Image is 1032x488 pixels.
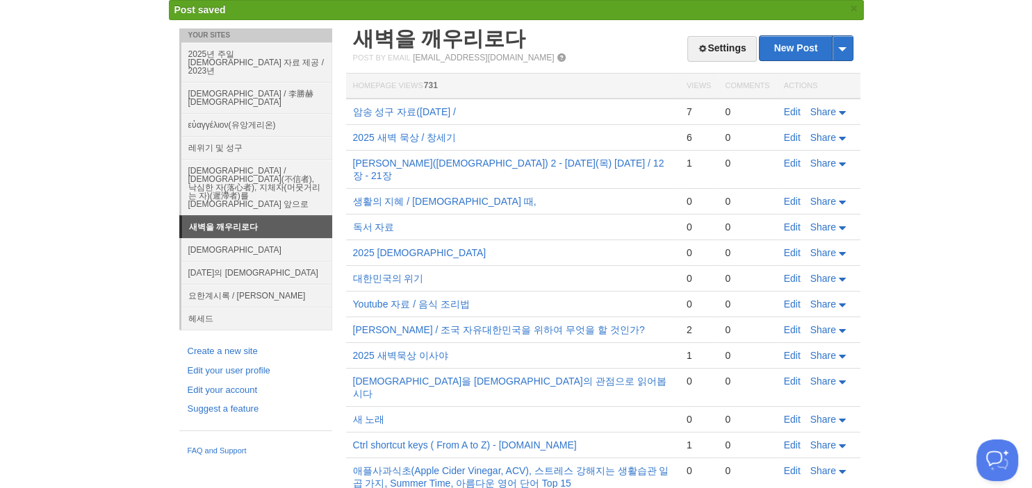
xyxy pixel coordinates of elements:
div: 2 [687,323,711,336]
th: Views [680,74,718,99]
th: Comments [718,74,776,99]
iframe: Help Scout Beacon - Open [976,439,1018,481]
a: Edit your account [188,383,324,398]
a: 2025 [DEMOGRAPHIC_DATA] [353,247,486,258]
a: 2025 새벽묵상 이사야 [353,350,448,361]
a: 헤세드 [181,307,332,330]
div: 1 [687,157,711,169]
div: 6 [687,131,711,144]
th: Homepage Views [346,74,680,99]
div: 0 [725,246,769,259]
div: 0 [687,221,711,233]
a: 생활의 지혜 / [DEMOGRAPHIC_DATA] 때, [353,196,537,207]
div: 0 [687,464,711,477]
div: 0 [725,157,769,169]
a: [DEMOGRAPHIC_DATA] [181,238,332,261]
div: 0 [725,131,769,144]
div: 0 [725,349,769,362]
div: 0 [725,272,769,285]
span: Share [810,350,836,361]
div: 0 [687,195,711,208]
span: Share [810,196,836,207]
a: Settings [687,36,756,62]
span: Share [810,221,836,233]
span: 731 [424,81,438,90]
a: Edit [784,414,801,425]
a: Edit [784,247,801,258]
a: [DEMOGRAPHIC_DATA] / 李勝赫[DEMOGRAPHIC_DATA] [181,82,332,113]
div: 0 [725,323,769,336]
a: εὐαγγέλιον(유앙게리온) [181,113,332,136]
div: 0 [687,246,711,259]
span: Share [810,273,836,284]
a: Edit [784,273,801,284]
a: 암송 성구 자료([DATE] / [353,106,456,117]
a: 독서 자료 [353,221,395,233]
div: 0 [687,272,711,285]
div: 0 [687,298,711,310]
span: Post saved [174,4,226,15]
a: Edit [784,350,801,361]
div: 0 [725,195,769,208]
span: Share [810,247,836,258]
div: 0 [687,375,711,387]
span: Share [810,298,836,310]
span: Share [810,158,836,169]
a: Edit [784,465,801,476]
a: 새벽을 깨우리로다 [353,27,525,50]
a: Edit [784,132,801,143]
a: Edit [784,158,801,169]
a: FAQ and Support [188,445,324,457]
a: Ctrl shortcut keys ( From A to Z) - [DOMAIN_NAME] [353,439,577,451]
a: Suggest a feature [188,402,324,417]
a: 요한계시록 / [PERSON_NAME] [181,284,332,307]
a: New Post [760,36,852,60]
span: Post by Email [353,53,411,62]
a: 레위기 및 성구 [181,136,332,159]
a: [EMAIL_ADDRESS][DOMAIN_NAME] [413,53,554,62]
a: Edit [784,106,801,117]
div: 0 [725,464,769,477]
span: Share [810,132,836,143]
div: 0 [725,298,769,310]
div: 0 [725,439,769,451]
div: 0 [725,413,769,426]
a: Edit [784,221,801,233]
span: Share [810,106,836,117]
a: [DEMOGRAPHIC_DATA]을 [DEMOGRAPHIC_DATA]의 관점으로 읽어봅시다 [353,376,666,399]
a: 2025 새벽 묵상 / 창세기 [353,132,457,143]
span: Share [810,439,836,451]
a: 새벽을 깨우리로다 [182,216,332,238]
span: Share [810,324,836,335]
div: 1 [687,349,711,362]
a: [PERSON_NAME] / 조국 자유대한민국을 위하여 무엇을 할 것인가? [353,324,645,335]
th: Actions [777,74,860,99]
a: [DEMOGRAPHIC_DATA] / [DEMOGRAPHIC_DATA](不信者), 낙심한 자(落心者), 지체자(머뭇거리는 자)(遲滯者)를 [DEMOGRAPHIC_DATA] 앞으로 [181,159,332,215]
a: Edit [784,196,801,207]
div: 0 [725,106,769,118]
li: Your Sites [179,28,332,42]
a: Edit [784,298,801,310]
a: [DATE]의 [DEMOGRAPHIC_DATA] [181,261,332,284]
span: Share [810,376,836,387]
a: 새 노래 [353,414,385,425]
span: Share [810,414,836,425]
div: 0 [725,221,769,233]
a: Create a new site [188,344,324,359]
div: 0 [725,375,769,387]
div: 7 [687,106,711,118]
div: 0 [687,413,711,426]
a: Edit [784,324,801,335]
a: Edit [784,376,801,387]
a: 대한민국의 위기 [353,273,424,284]
span: Share [810,465,836,476]
div: 1 [687,439,711,451]
a: [PERSON_NAME]([DEMOGRAPHIC_DATA]) 2 - [DATE](목) [DATE] / 12장 - 21장 [353,158,664,181]
a: Youtube 자료 / 음식 조리법 [353,298,470,310]
a: 2025년 주일 [DEMOGRAPHIC_DATA] 자료 제공 / 2023년 [181,42,332,82]
a: Edit [784,439,801,451]
a: Edit your user profile [188,364,324,378]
